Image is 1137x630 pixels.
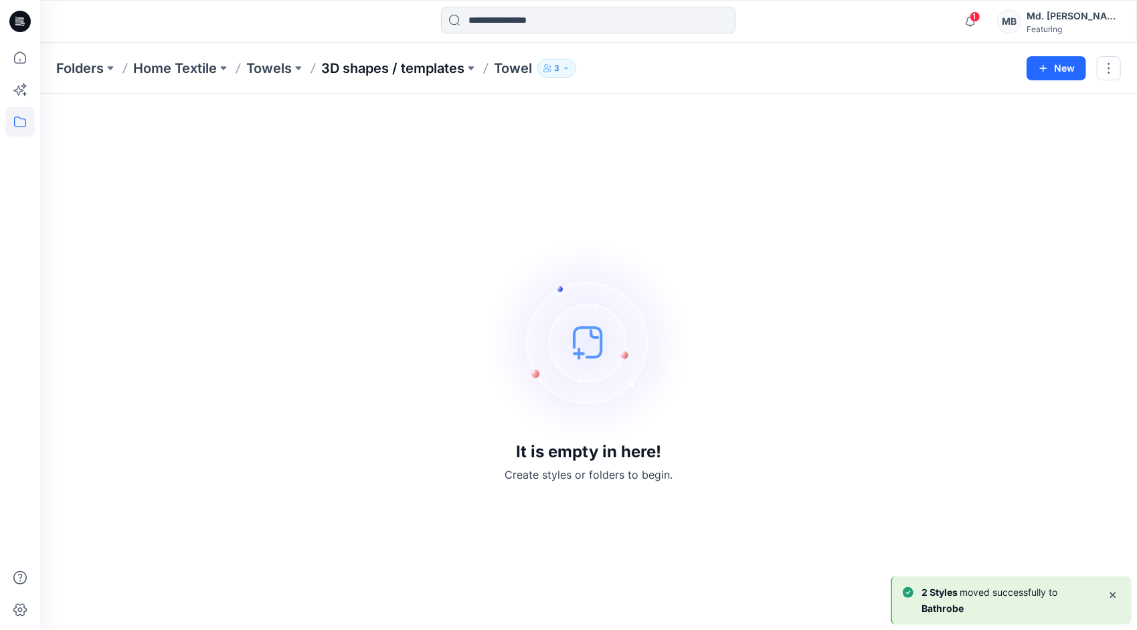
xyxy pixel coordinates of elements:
[554,61,559,76] p: 3
[1027,24,1120,34] div: Featuring
[1027,56,1086,80] button: New
[516,443,661,461] h3: It is empty in here!
[885,571,1137,630] div: Notifications-bottom-right
[133,59,217,78] a: Home Textile
[246,59,292,78] a: Towels
[1027,8,1120,24] div: Md. [PERSON_NAME]
[922,584,1097,617] p: moved successfully to
[56,59,104,78] a: Folders
[997,9,1021,33] div: MB
[922,603,964,614] b: Bathrobe
[922,586,960,598] b: 2 Styles
[505,467,673,483] p: Create styles or folders to begin.
[489,242,689,443] img: empty-state-image.svg
[494,59,532,78] p: Towel
[970,11,980,22] span: 1
[321,59,464,78] a: 3D shapes / templates
[537,59,576,78] button: 3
